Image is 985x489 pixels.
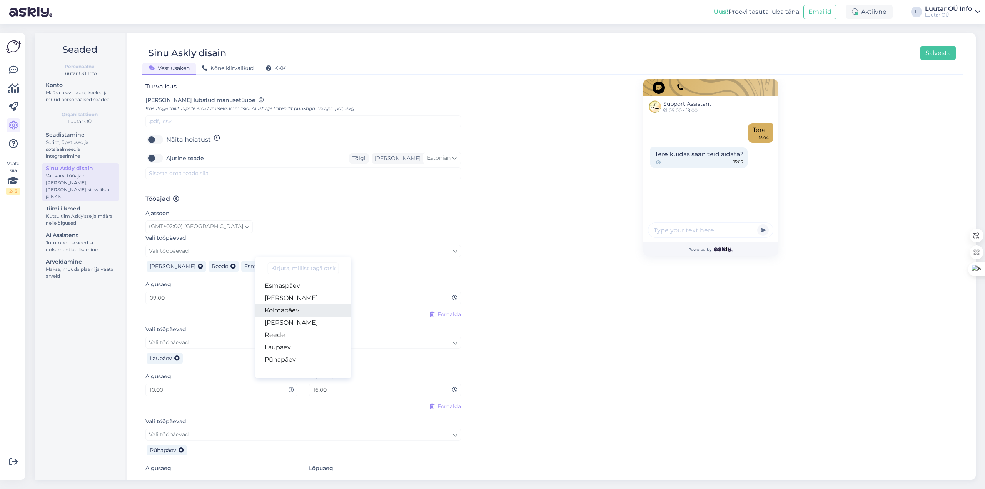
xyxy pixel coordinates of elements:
[714,8,728,15] b: Uus!
[920,46,956,60] button: Salvesta
[803,5,836,19] button: Emailid
[349,153,369,164] div: Tõlgi
[166,134,211,146] label: Näita hoiatust
[42,230,119,254] a: AI AssistentJuturoboti seaded ja dokumentide lisamine
[925,12,972,18] div: Luutar OÜ
[145,325,186,334] label: Vali tööpäevad
[42,257,119,281] a: ArveldamineMaksa, muuda plaani ja vaata arveid
[46,139,115,160] div: Script, õpetused ja sotsiaalmeedia integreerimine
[427,154,451,162] span: Estonian
[925,6,980,18] a: Luutar OÜ InfoLuutar OÜ
[145,209,170,217] label: Ajatsoon
[145,337,461,349] a: Vali tööpäevad
[145,429,461,441] a: Vali tööpäevad
[41,70,119,77] div: Luutar OÜ Info
[41,118,119,125] div: Luutar OÜ
[6,160,20,195] div: Vaata siia
[663,108,711,113] span: 09:00 - 19:00
[255,329,351,341] a: Reede
[145,464,171,472] label: Algusaeg
[650,147,748,168] div: Tere kuidas saan teid aidata?
[688,247,733,252] span: Powered by
[46,266,115,280] div: Maksa, muuda plaani ja vaata arveid
[46,205,115,213] div: Tiimiliikmed
[255,304,351,317] a: Kolmapäev
[212,263,228,270] span: Reede
[244,263,275,270] span: Esmaspäev
[145,97,255,103] span: [PERSON_NAME] lubatud manusetüüpe
[150,355,172,362] span: Laupäev
[145,234,186,242] label: Vali tööpäevad
[145,83,461,90] h3: Turvalisus
[41,42,119,57] h2: Seaded
[145,417,186,426] label: Vali tööpäevad
[202,65,254,72] span: Kõne kiirvalikud
[255,280,351,292] a: Esmaspäev
[149,222,243,231] span: (GMT+02:00) [GEOGRAPHIC_DATA]
[46,89,115,103] div: Määra teavitused, keeled ja muud personaalsed seaded
[255,341,351,354] a: Laupäev
[6,188,20,195] div: 2 / 3
[148,46,226,60] div: Sinu Askly disain
[372,154,421,162] div: [PERSON_NAME]
[149,65,190,72] span: Vestlusaken
[925,6,972,12] div: Luutar OÜ Info
[149,431,189,438] span: Vali tööpäevad
[149,339,189,346] span: Vali tööpäevad
[748,123,773,143] div: Tere !
[145,115,461,127] input: .pdf, .csv
[65,63,95,70] b: Personaalne
[759,135,769,140] div: 15:04
[150,447,176,454] span: Pühapäev
[150,263,195,270] span: [PERSON_NAME]
[648,222,773,238] input: Type your text here
[42,130,119,161] a: SeadistamineScript, õpetused ja sotsiaalmeedia integreerimine
[268,262,339,274] input: Kirjuta, millist tag'i otsid
[46,172,115,200] div: Vali värv, tööajad, [PERSON_NAME], [PERSON_NAME] kiirvalikud ja KKK
[62,111,98,118] b: Organisatsioon
[266,65,286,72] span: KKK
[714,247,733,252] img: Askly
[255,292,351,304] a: [PERSON_NAME]
[911,7,922,17] div: LI
[46,81,115,89] div: Konto
[663,100,711,108] span: Support Assistant
[437,402,461,411] span: Eemalda
[145,105,354,111] span: Kasutage failitüüpide eraldamiseks komasid. Alustage laitendit punktiga '.' nagu: .pdf, .svg
[255,317,351,329] a: [PERSON_NAME]
[649,100,661,113] img: Support
[42,204,119,228] a: TiimiliikmedKutsu tiim Askly'sse ja määra neile õigused
[6,39,21,54] img: Askly Logo
[166,152,204,164] label: Ajutine teade
[46,131,115,139] div: Seadistamine
[145,372,171,381] label: Algusaeg
[255,354,351,366] a: Pühapäev
[145,195,461,202] h3: Tööajad
[846,5,893,19] div: Aktiivne
[309,464,333,472] label: Lõpuaeg
[46,231,115,239] div: AI Assistent
[46,258,115,266] div: Arveldamine
[714,7,800,17] div: Proovi tasuta juba täna:
[149,247,189,254] span: Vali tööpäevad
[145,280,171,289] label: Algusaeg
[42,80,119,104] a: KontoMäära teavitused, keeled ja muud personaalsed seaded
[46,164,115,172] div: Sinu Askly disain
[437,310,461,319] span: Eemalda
[145,245,461,257] a: Vali tööpäevad
[42,163,119,201] a: Sinu Askly disainVali värv, tööajad, [PERSON_NAME], [PERSON_NAME] kiirvalikud ja KKK
[733,159,743,166] span: 15:05
[145,220,253,233] a: (GMT+02:00) [GEOGRAPHIC_DATA]
[46,239,115,253] div: Juturoboti seaded ja dokumentide lisamine
[46,213,115,227] div: Kutsu tiim Askly'sse ja määra neile õigused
